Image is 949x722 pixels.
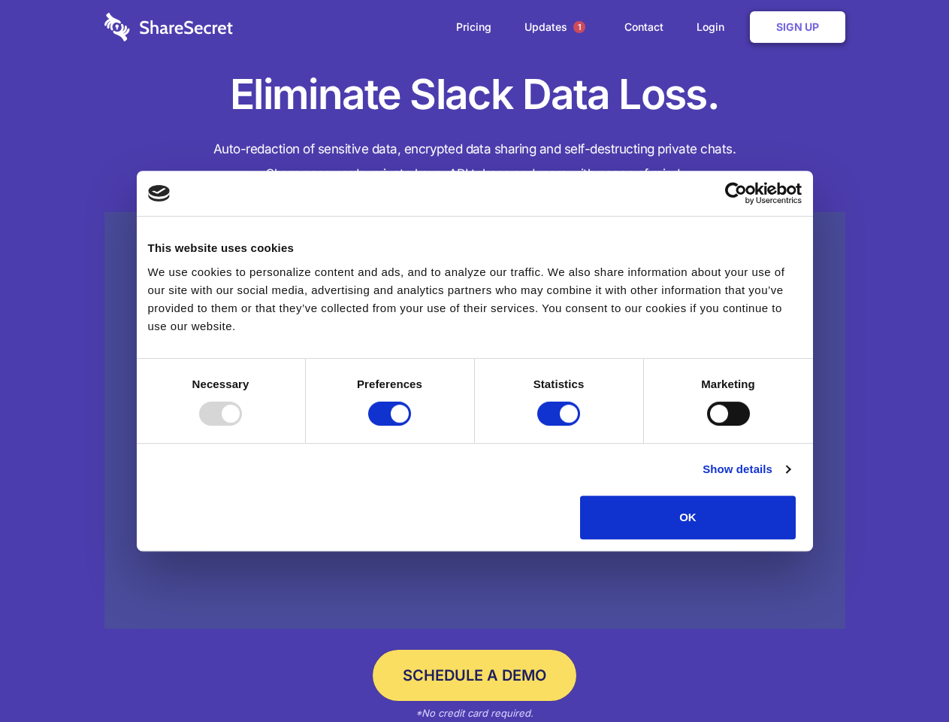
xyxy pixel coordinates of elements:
a: Contact [609,4,679,50]
strong: Preferences [357,378,422,390]
a: Schedule a Demo [373,650,576,701]
a: Pricing [441,4,506,50]
a: Wistia video thumbnail [104,212,845,629]
span: 1 [573,21,585,33]
div: This website uses cookies [148,239,802,257]
strong: Necessary [192,378,249,390]
strong: Statistics [533,378,585,390]
strong: Marketing [701,378,755,390]
a: Show details [703,460,790,478]
h4: Auto-redaction of sensitive data, encrypted data sharing and self-destructing private chats. Shar... [104,137,845,187]
em: *No credit card required. [416,707,533,719]
img: logo-wordmark-white-trans-d4663122ce5f474addd5e946df7df03e33cb6a1c49d2221995e7729f52c070b2.svg [104,13,233,41]
a: Usercentrics Cookiebot - opens in a new window [670,182,802,205]
img: logo [148,185,171,202]
button: OK [580,496,796,539]
div: We use cookies to personalize content and ads, and to analyze our traffic. We also share informat... [148,263,802,335]
a: Sign Up [750,11,845,43]
h1: Eliminate Slack Data Loss. [104,68,845,122]
a: Login [682,4,747,50]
